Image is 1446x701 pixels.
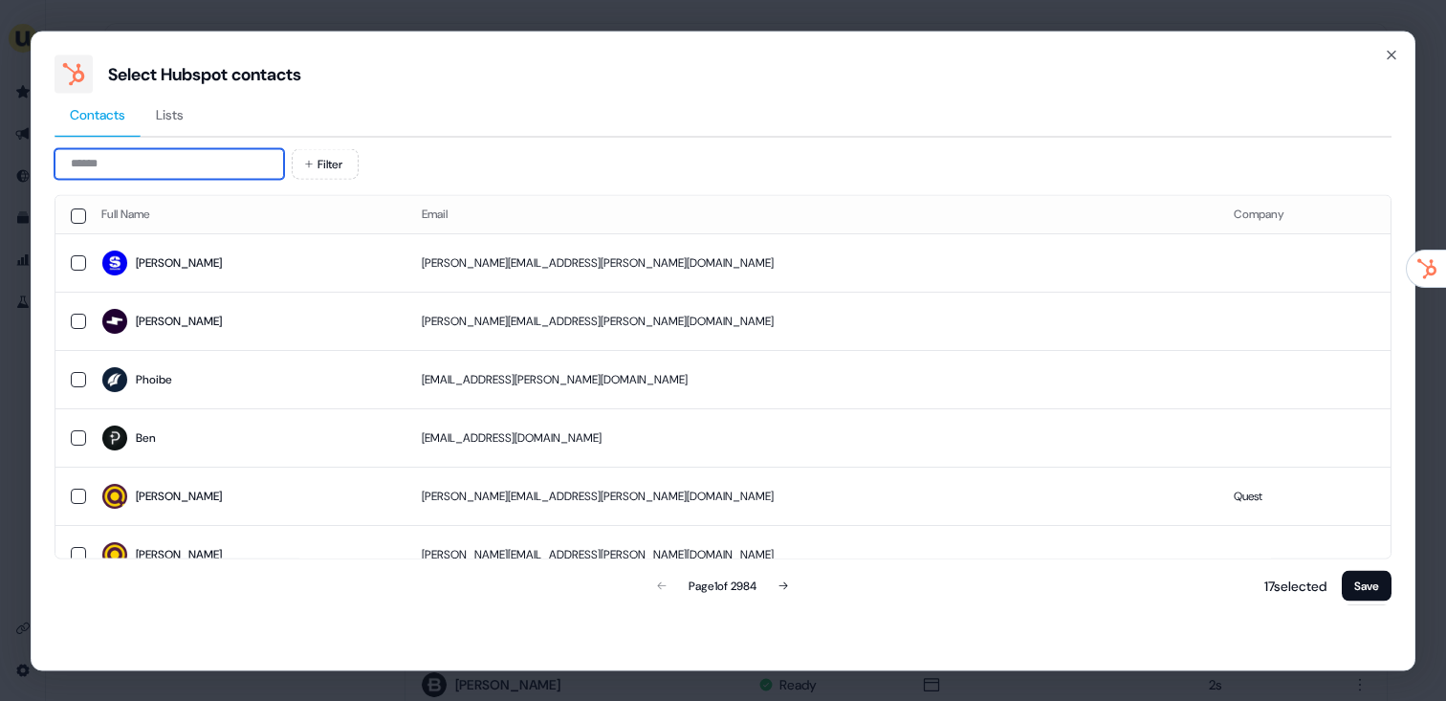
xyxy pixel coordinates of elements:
[406,195,1218,233] th: Email
[406,525,1218,583] td: [PERSON_NAME][EMAIL_ADDRESS][PERSON_NAME][DOMAIN_NAME]
[1342,570,1391,601] button: Save
[70,104,125,123] span: Contacts
[406,350,1218,408] td: [EMAIL_ADDRESS][PERSON_NAME][DOMAIN_NAME]
[406,233,1218,292] td: [PERSON_NAME][EMAIL_ADDRESS][PERSON_NAME][DOMAIN_NAME]
[108,62,301,85] div: Select Hubspot contacts
[136,312,222,331] div: [PERSON_NAME]
[406,467,1218,525] td: [PERSON_NAME][EMAIL_ADDRESS][PERSON_NAME][DOMAIN_NAME]
[136,370,172,389] div: Phoibe
[1218,195,1391,233] th: Company
[136,428,156,448] div: Ben
[136,487,222,506] div: [PERSON_NAME]
[406,408,1218,467] td: [EMAIL_ADDRESS][DOMAIN_NAME]
[156,104,184,123] span: Lists
[292,148,359,179] button: Filter
[689,576,756,595] div: Page 1 of 2984
[1257,576,1326,595] p: 17 selected
[136,545,222,564] div: [PERSON_NAME]
[136,253,222,273] div: [PERSON_NAME]
[86,195,406,233] th: Full Name
[1218,467,1391,525] td: Quest
[406,292,1218,350] td: [PERSON_NAME][EMAIL_ADDRESS][PERSON_NAME][DOMAIN_NAME]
